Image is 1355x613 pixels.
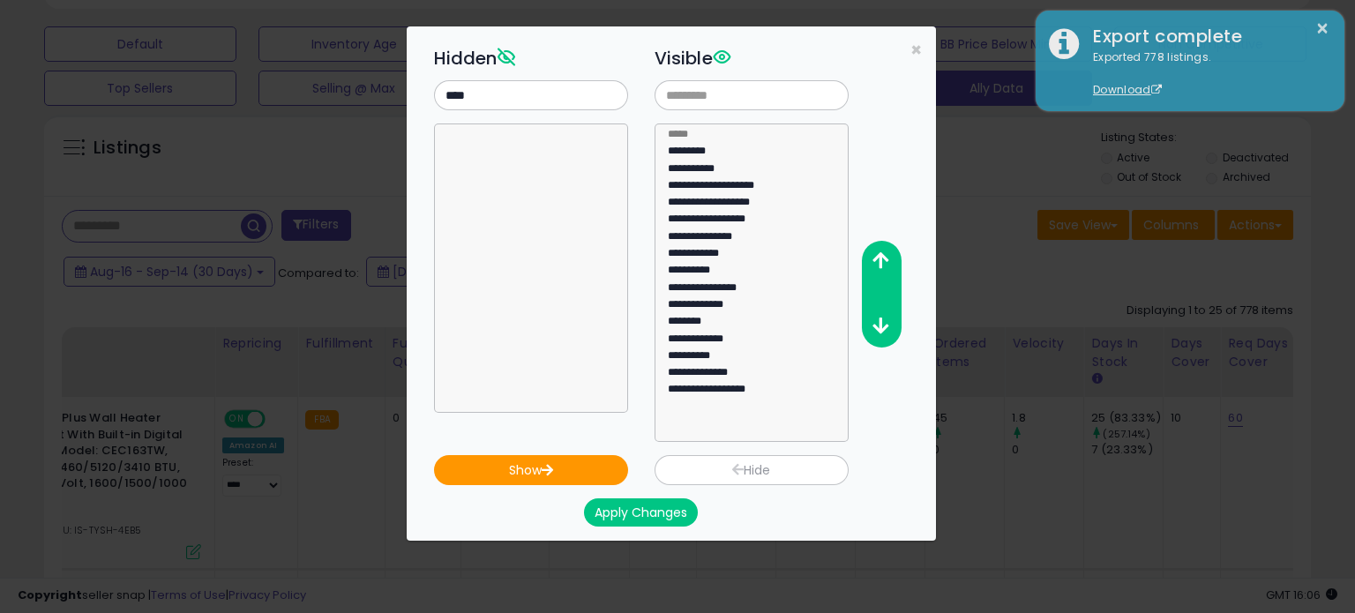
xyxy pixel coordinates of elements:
h3: Hidden [434,45,628,71]
button: Hide [655,455,849,485]
div: Exported 778 listings. [1080,49,1331,99]
button: Show [434,455,628,485]
button: Apply Changes [584,498,698,527]
a: Download [1093,82,1162,97]
div: Export complete [1080,24,1331,49]
button: × [1315,18,1329,40]
span: × [910,37,922,63]
h3: Visible [655,45,849,71]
